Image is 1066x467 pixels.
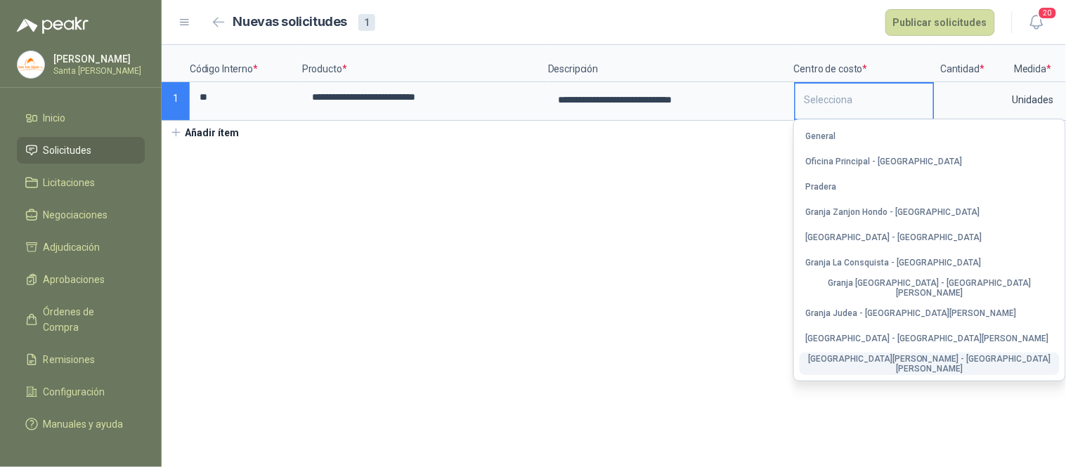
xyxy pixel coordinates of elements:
[935,45,991,82] p: Cantidad
[548,45,794,82] p: Descripción
[44,207,108,223] span: Negociaciones
[358,14,375,31] div: 1
[17,169,145,196] a: Licitaciones
[1038,6,1058,20] span: 20
[44,384,105,400] span: Configuración
[302,45,548,82] p: Producto
[18,51,44,78] img: Company Logo
[44,304,131,335] span: Órdenes de Compra
[17,137,145,164] a: Solicitudes
[800,125,1060,147] button: General
[233,12,348,32] h2: Nuevas solicitudes
[162,121,248,145] button: Añadir ítem
[17,298,145,341] a: Órdenes de Compra
[1024,10,1049,35] button: 20
[17,105,145,131] a: Inicio
[162,82,190,121] p: 1
[17,234,145,261] a: Adjudicación
[190,45,302,82] p: Código Interno
[17,202,145,228] a: Negociaciones
[17,411,145,438] a: Manuales y ayuda
[800,201,1060,223] button: Granja Zanjon Hondo - [GEOGRAPHIC_DATA]
[800,251,1060,274] button: Granja La Consquista - [GEOGRAPHIC_DATA]
[53,67,141,75] p: Santa [PERSON_NAME]
[805,131,836,141] div: General
[800,277,1060,299] button: Granja [GEOGRAPHIC_DATA] - [GEOGRAPHIC_DATA][PERSON_NAME]
[44,272,105,287] span: Aprobaciones
[800,302,1060,324] button: Granja Judea - [GEOGRAPHIC_DATA][PERSON_NAME]
[805,354,1054,374] div: [GEOGRAPHIC_DATA][PERSON_NAME] - [GEOGRAPHIC_DATA][PERSON_NAME]
[800,226,1060,249] button: [GEOGRAPHIC_DATA] - [GEOGRAPHIC_DATA]
[805,258,981,268] div: Granja La Consquista - [GEOGRAPHIC_DATA]
[794,45,935,82] p: Centro de costo
[800,353,1060,375] button: [GEOGRAPHIC_DATA][PERSON_NAME] - [GEOGRAPHIC_DATA][PERSON_NAME]
[44,352,96,367] span: Remisiones
[795,84,933,116] div: Selecciona
[805,334,1048,343] div: [GEOGRAPHIC_DATA] - [GEOGRAPHIC_DATA][PERSON_NAME]
[805,308,1016,318] div: Granja Judea - [GEOGRAPHIC_DATA][PERSON_NAME]
[44,239,100,255] span: Adjudicación
[17,379,145,405] a: Configuración
[800,327,1060,350] button: [GEOGRAPHIC_DATA] - [GEOGRAPHIC_DATA][PERSON_NAME]
[885,9,995,36] button: Publicar solicitudes
[800,176,1060,198] button: Pradera
[805,278,1054,298] div: Granja [GEOGRAPHIC_DATA] - [GEOGRAPHIC_DATA][PERSON_NAME]
[17,266,145,293] a: Aprobaciones
[44,416,124,432] span: Manuales y ayuda
[53,54,141,64] p: [PERSON_NAME]
[44,110,66,126] span: Inicio
[800,150,1060,173] button: Oficina Principal - [GEOGRAPHIC_DATA]
[805,207,980,217] div: Granja Zanjon Hondo - [GEOGRAPHIC_DATA]
[44,143,92,158] span: Solicitudes
[44,175,96,190] span: Licitaciones
[805,157,962,166] div: Oficina Principal - [GEOGRAPHIC_DATA]
[17,17,89,34] img: Logo peakr
[805,182,836,192] div: Pradera
[805,232,982,242] div: [GEOGRAPHIC_DATA] - [GEOGRAPHIC_DATA]
[17,346,145,373] a: Remisiones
